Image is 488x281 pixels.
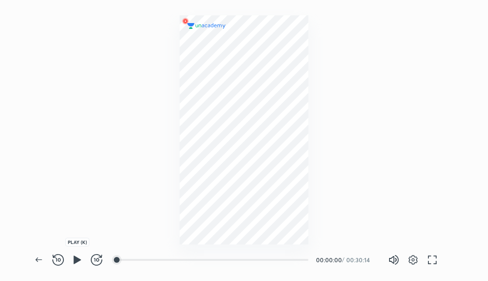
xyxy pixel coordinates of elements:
[316,257,340,263] div: 00:00:00
[187,23,226,29] img: logo.2a7e12a2.svg
[180,15,191,27] img: wMgqJGBwKWe8AAAAABJRU5ErkJggg==
[65,238,89,246] div: PLAY (K)
[346,257,373,263] div: 00:30:14
[342,257,344,263] div: /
